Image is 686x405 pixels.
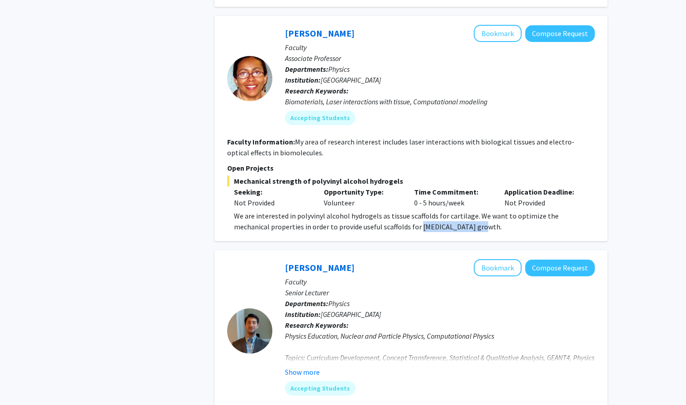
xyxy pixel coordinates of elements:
[234,210,595,232] div: We are interested in polyvinyl alcohol hydrogels as tissue scaffolds for cartilage. We want to op...
[285,96,595,107] div: Biomaterials, Laser interactions with tissue, Computational modeling
[285,42,595,53] p: Faculty
[407,186,498,208] div: 0 - 5 hours/week
[504,186,581,197] p: Application Deadline:
[227,163,595,173] p: Open Projects
[328,65,350,74] span: Physics
[227,176,595,186] span: Mechanical strength of polyvinyl alcohol hydrogels
[414,186,491,197] p: Time Commitment:
[321,75,381,84] span: [GEOGRAPHIC_DATA]
[285,53,595,64] p: Associate Professor
[285,65,328,74] b: Departments:
[227,137,295,146] b: Faculty Information:
[285,287,595,298] p: Senior Lecturer
[285,276,595,287] p: Faculty
[285,299,328,308] b: Departments:
[474,25,522,42] button: Add Marta McNeese to Bookmarks
[324,186,401,197] p: Opportunity Type:
[498,186,588,208] div: Not Provided
[474,259,522,276] button: Add Christopher Oakley to Bookmarks
[285,331,595,374] div: Physics Education, Nuclear and Particle Physics, Computational Physics Topics: Curriculum Develop...
[328,299,350,308] span: Physics
[321,310,381,319] span: [GEOGRAPHIC_DATA]
[285,367,320,377] button: Show more
[525,260,595,276] button: Compose Request to Christopher Oakley
[285,86,349,95] b: Research Keywords:
[285,75,321,84] b: Institution:
[285,321,349,330] b: Research Keywords:
[234,197,311,208] div: Not Provided
[525,25,595,42] button: Compose Request to Marta McNeese
[7,364,38,398] iframe: Chat
[285,262,355,273] a: [PERSON_NAME]
[285,381,355,396] mat-chip: Accepting Students
[227,137,574,157] fg-read-more: My area of research interest includes laser interactions with biological tissues and electro-opti...
[285,111,355,125] mat-chip: Accepting Students
[234,186,311,197] p: Seeking:
[317,186,407,208] div: Volunteer
[285,310,321,319] b: Institution:
[285,28,355,39] a: [PERSON_NAME]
